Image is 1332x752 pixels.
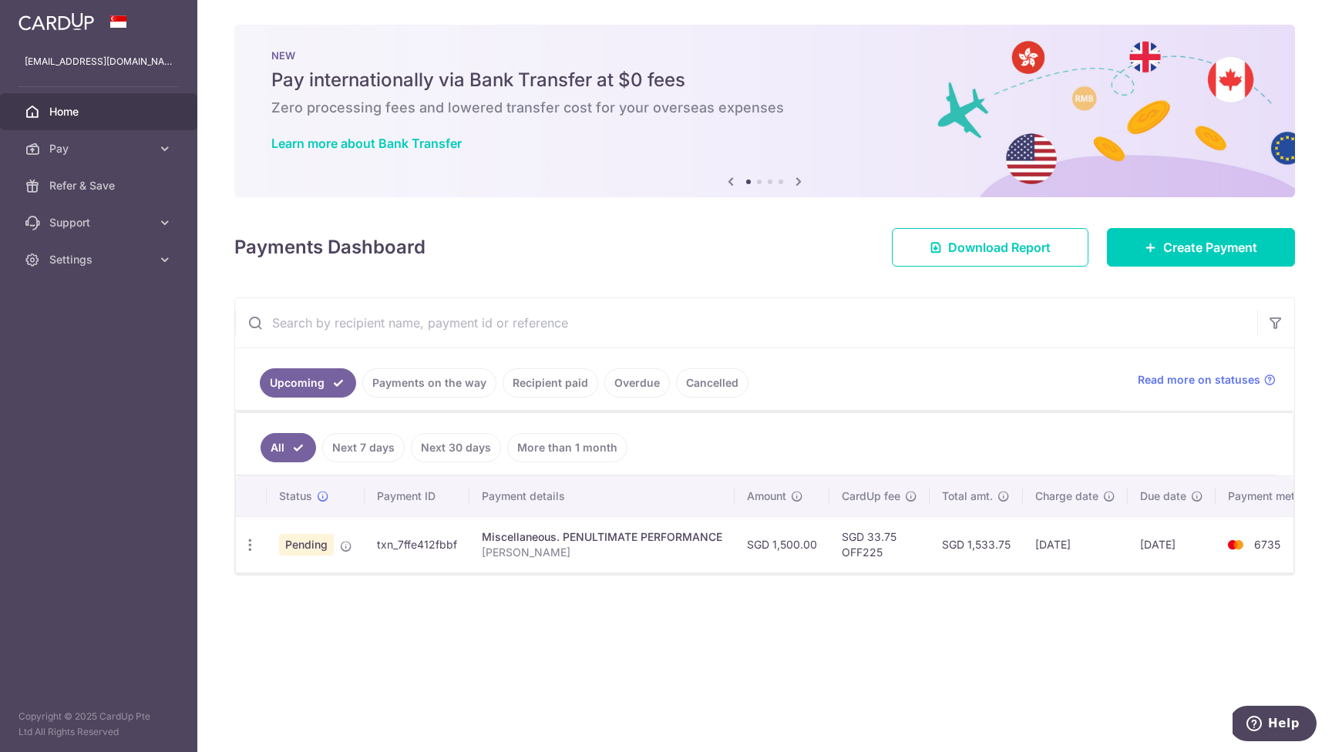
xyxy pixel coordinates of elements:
[930,516,1023,572] td: SGD 1,533.75
[948,238,1051,257] span: Download Report
[1138,372,1276,388] a: Read more on statuses
[260,368,356,398] a: Upcoming
[604,368,670,398] a: Overdue
[1140,488,1186,504] span: Due date
[362,368,496,398] a: Payments on the way
[271,49,1258,62] p: NEW
[49,215,151,230] span: Support
[829,516,930,572] td: SGD 33.75 OFF225
[482,545,722,560] p: [PERSON_NAME]
[1138,372,1260,388] span: Read more on statuses
[1035,488,1098,504] span: Charge date
[49,252,151,267] span: Settings
[49,178,151,193] span: Refer & Save
[747,488,786,504] span: Amount
[503,368,598,398] a: Recipient paid
[892,228,1088,267] a: Download Report
[469,476,735,516] th: Payment details
[507,433,627,462] a: More than 1 month
[1107,228,1295,267] a: Create Payment
[842,488,900,504] span: CardUp fee
[1233,706,1317,744] iframe: Opens a widget where you can find more information
[49,141,151,156] span: Pay
[261,433,316,462] a: All
[322,433,405,462] a: Next 7 days
[365,476,469,516] th: Payment ID
[676,368,748,398] a: Cancelled
[1023,516,1128,572] td: [DATE]
[18,12,94,31] img: CardUp
[271,136,462,151] a: Learn more about Bank Transfer
[482,529,722,545] div: Miscellaneous. PENULTIMATE PERFORMANCE
[279,534,334,556] span: Pending
[1220,535,1251,554] img: Bank Card
[235,298,1257,347] input: Search by recipient name, payment id or reference
[234,233,425,261] h4: Payments Dashboard
[271,99,1258,117] h6: Zero processing fees and lowered transfer cost for your overseas expenses
[1254,538,1280,551] span: 6735
[279,488,312,504] span: Status
[365,516,469,572] td: txn_7ffe412fbbf
[735,516,829,572] td: SGD 1,500.00
[234,25,1295,197] img: Bank transfer banner
[942,488,993,504] span: Total amt.
[25,54,173,69] p: [EMAIL_ADDRESS][DOMAIN_NAME]
[271,68,1258,92] h5: Pay internationally via Bank Transfer at $0 fees
[1128,516,1216,572] td: [DATE]
[1163,238,1257,257] span: Create Payment
[49,104,151,119] span: Home
[411,433,501,462] a: Next 30 days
